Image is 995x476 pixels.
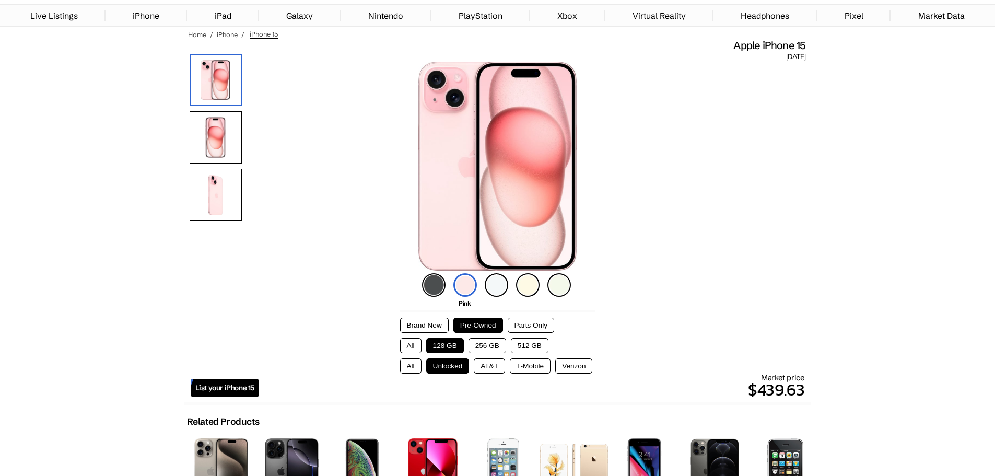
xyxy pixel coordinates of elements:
[474,358,505,374] button: AT&T
[195,384,254,392] span: List your iPhone 15
[400,318,449,333] button: Brand New
[210,30,213,39] span: /
[516,273,540,297] img: yellow-icon
[547,273,571,297] img: green-icon
[363,5,408,26] a: Nintendo
[400,338,422,353] button: All
[422,273,446,297] img: black-icon
[459,299,471,307] span: Pink
[190,111,242,164] img: Front
[453,273,477,297] img: natural-icon
[250,30,278,39] span: iPhone 15
[190,54,242,106] img: iPhone 15
[511,338,548,353] button: 512 GB
[281,5,318,26] a: Galaxy
[485,273,508,297] img: blue-icon
[187,416,260,427] h2: Related Products
[188,30,206,39] a: Home
[426,338,464,353] button: 128 GB
[733,39,805,52] span: Apple iPhone 15
[190,169,242,221] img: Rear
[453,318,503,333] button: Pre-Owned
[839,5,869,26] a: Pixel
[259,373,805,402] div: Market price
[453,5,508,26] a: PlayStation
[127,5,165,26] a: iPhone
[259,377,805,402] p: $439.63
[469,338,506,353] button: 256 GB
[191,379,259,397] a: List your iPhone 15
[508,318,554,333] button: Parts Only
[426,358,470,374] button: Unlocked
[510,358,551,374] button: T-Mobile
[209,5,237,26] a: iPad
[552,5,582,26] a: Xbox
[418,62,577,271] img: iPhone 15
[627,5,691,26] a: Virtual Reality
[25,5,83,26] a: Live Listings
[913,5,970,26] a: Market Data
[217,30,238,39] a: iPhone
[735,5,794,26] a: Headphones
[786,52,805,62] span: [DATE]
[555,358,592,374] button: Verizon
[241,30,244,39] span: /
[400,358,422,374] button: All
